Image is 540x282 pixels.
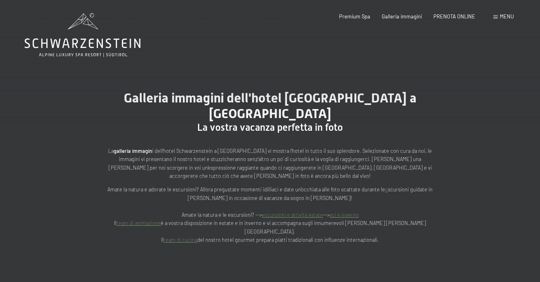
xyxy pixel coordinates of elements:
a: team di animazione [116,220,161,226]
a: escursioni e attività estate [262,211,323,218]
a: Galleria immagini [382,13,422,20]
strong: galleria immagin [114,148,152,154]
a: Premium Spa [339,13,370,20]
span: La vostra vacanza perfetta in foto [197,122,343,133]
a: e [385,186,388,193]
p: Amate la natura e adorate le escursioni? Allora pregustate momenti idilliaci e date un’occhiata a... [106,185,434,244]
a: sci e inverno [330,211,359,218]
span: Galleria immagini dell'hotel [GEOGRAPHIC_DATA] a [GEOGRAPHIC_DATA] [124,90,417,121]
span: Menu [500,13,514,20]
a: team di cucina [164,237,197,243]
a: PRENOTA ONLINE [433,13,475,20]
p: La i dell’hotel Schwarzenstein a [GEOGRAPHIC_DATA] vi mostra l’hotel in tutto il suo splendore. S... [106,147,434,180]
